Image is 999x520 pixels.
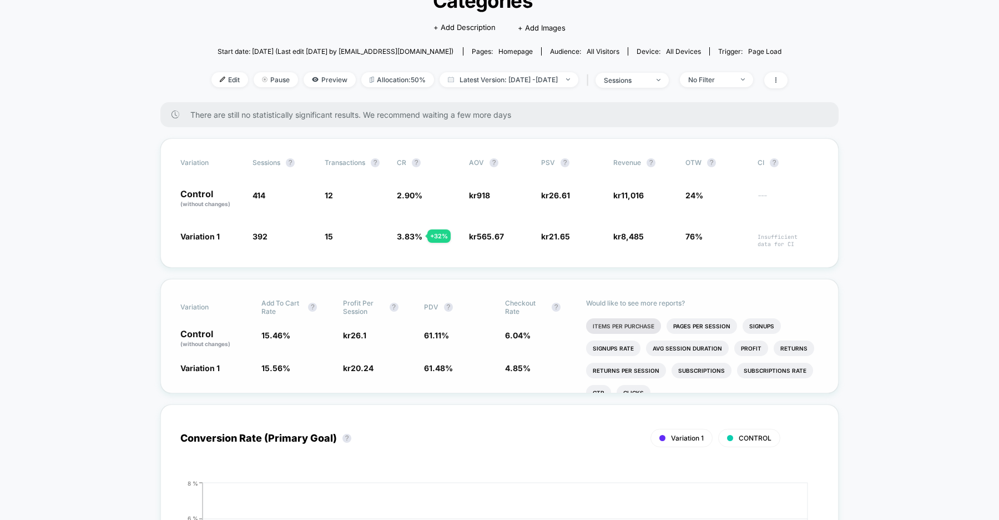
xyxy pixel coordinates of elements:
span: 24% [685,191,703,200]
span: Add To Cart Rate [261,299,302,316]
li: Returns [774,341,814,356]
span: + Add Images [518,23,566,32]
p: Control [180,189,241,208]
span: all devices [666,47,701,56]
button: ? [552,303,561,312]
span: 3.83 % [397,232,422,241]
span: OTW [685,158,746,167]
button: ? [707,158,716,167]
span: kr [343,331,366,340]
img: edit [220,77,225,82]
span: Variation 1 [671,434,704,442]
li: Signups Rate [586,341,640,356]
p: Would like to see more reports? [586,299,819,307]
span: kr [469,191,490,200]
span: Start date: [DATE] (Last edit [DATE] by [EMAIL_ADDRESS][DOMAIN_NAME]) [218,47,453,56]
span: Sessions [253,158,280,167]
button: ? [444,303,453,312]
p: Control [180,329,250,348]
span: Allocation: 50% [361,72,434,87]
span: Edit [211,72,248,87]
span: Checkout Rate [505,299,546,316]
button: ? [770,158,779,167]
span: kr [613,232,644,241]
li: Profit [734,341,768,356]
button: ? [342,434,351,443]
span: 76% [685,232,703,241]
span: Revenue [613,158,641,167]
img: end [566,78,570,81]
li: Clicks [617,385,650,401]
span: 21.65 [549,232,570,241]
span: (without changes) [180,201,230,207]
img: end [741,78,745,81]
li: Items Per Purchase [586,318,661,334]
div: Trigger: [718,47,781,56]
li: Returns Per Session [586,363,666,378]
span: 12 [325,191,333,200]
span: (without changes) [180,341,230,347]
span: 2.90 % [397,191,422,200]
span: AOV [469,158,484,167]
span: There are still no statistically significant results. We recommend waiting a few more days [190,110,816,119]
span: --- [758,192,819,208]
button: ? [647,158,655,167]
li: Subscriptions [672,363,731,378]
button: ? [390,303,398,312]
span: PSV [541,158,555,167]
span: 61.11 % [424,331,449,340]
img: calendar [448,77,454,82]
li: Subscriptions Rate [737,363,813,378]
span: Latest Version: [DATE] - [DATE] [440,72,578,87]
span: 15 [325,232,333,241]
span: Pause [254,72,298,87]
span: 61.48 % [424,363,453,373]
span: Preview [304,72,356,87]
span: 392 [253,232,268,241]
span: 414 [253,191,265,200]
span: Variation 1 [180,363,220,373]
span: Insufficient data for CI [758,233,819,248]
span: kr [343,363,374,373]
span: kr [613,191,644,200]
div: Pages: [472,47,533,56]
span: 26.61 [549,191,570,200]
span: 15.56 % [261,363,290,373]
div: No Filter [688,76,733,84]
span: 20.24 [351,363,374,373]
div: Audience: [550,47,619,56]
li: Pages Per Session [667,318,737,334]
span: | [584,72,596,88]
span: 565.67 [477,232,504,241]
li: Signups [743,318,781,334]
span: 26.1 [351,331,366,340]
span: 6.04 % [505,331,531,340]
span: Variation [180,299,241,316]
span: PDV [424,303,438,311]
span: 8,485 [621,232,644,241]
button: ? [490,158,498,167]
span: Device: [628,47,709,56]
span: Transactions [325,158,365,167]
button: ? [412,158,421,167]
img: rebalance [370,77,374,83]
span: Profit Per Session [343,299,384,316]
button: ? [371,158,380,167]
button: ? [561,158,569,167]
span: CONTROL [739,434,771,442]
li: Ctr [586,385,611,401]
span: 918 [477,191,490,200]
span: All Visitors [587,47,619,56]
button: ? [286,158,295,167]
button: ? [308,303,317,312]
span: CI [758,158,819,167]
li: Avg Session Duration [646,341,729,356]
div: sessions [604,76,648,84]
span: CR [397,158,406,167]
span: 15.46 % [261,331,290,340]
img: end [657,79,660,81]
span: Variation [180,158,241,167]
span: Variation 1 [180,232,220,241]
span: Page Load [748,47,781,56]
span: kr [541,232,570,241]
